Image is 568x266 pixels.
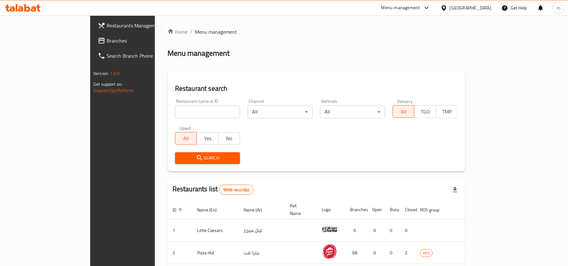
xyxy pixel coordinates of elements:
span: POS group [420,206,448,214]
input: Search for restaurant name or ID.. [175,106,240,118]
button: All [393,105,414,118]
th: Busy [385,200,400,219]
div: Export file [448,182,463,197]
span: 1.0.0 [110,69,120,78]
th: Branches [345,200,367,219]
span: Name (En) [197,206,225,214]
h2: Restaurant search [175,84,458,93]
td: 0 [385,242,400,264]
td: Pizza Hut [192,242,238,264]
td: 0 [367,219,385,242]
div: [GEOGRAPHIC_DATA] [450,4,491,11]
span: Name (Ar) [243,206,270,214]
img: Pizza Hut [322,244,337,259]
button: All [175,132,197,145]
label: Delivery [397,99,413,103]
th: Closed [400,200,415,219]
img: Little Caesars [322,221,337,237]
button: TMP [436,105,458,118]
td: 2 [400,242,415,264]
span: 9966 record(s) [220,187,253,193]
button: TGO [414,105,436,118]
td: Little Caesars [192,219,238,242]
nav: breadcrumb [167,28,465,36]
span: Restaurants Management [107,22,180,29]
div: Menu-management [381,4,420,12]
th: Logo [317,200,345,219]
td: 6 [345,219,367,242]
td: ليتل سيزرز [238,219,285,242]
td: 0 [400,219,415,242]
span: All [178,134,194,143]
span: Yes [199,134,216,143]
li: / [190,28,192,36]
td: 68 [345,242,367,264]
span: TGO [417,107,433,116]
span: Ref. Name [290,202,309,217]
th: Open [367,200,385,219]
h2: Restaurants list [173,184,254,195]
a: Support.OpsPlatform [93,86,133,95]
a: Branches [93,33,185,48]
span: Branches [107,37,180,44]
span: TMP [439,107,455,116]
span: Search Branch Phone [107,52,180,60]
td: 0 [367,242,385,264]
span: Search [180,154,235,162]
span: ID [173,206,184,214]
span: No [221,134,237,143]
a: Search Branch Phone [93,48,185,63]
span: Menu management [195,28,237,36]
button: Search [175,152,240,164]
button: Yes [196,132,218,145]
h2: Menu management [167,48,230,58]
span: Get support on: [93,80,122,88]
td: 0 [385,219,400,242]
span: KFG [420,250,432,257]
span: m [557,4,560,11]
span: Version: [93,69,109,78]
span: All [395,107,412,116]
td: بيتزا هت [238,242,285,264]
div: Total records count [219,185,253,195]
label: Upsell [179,126,191,130]
button: No [218,132,240,145]
div: All [320,106,385,118]
div: All [248,106,313,118]
a: Restaurants Management [93,18,185,33]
